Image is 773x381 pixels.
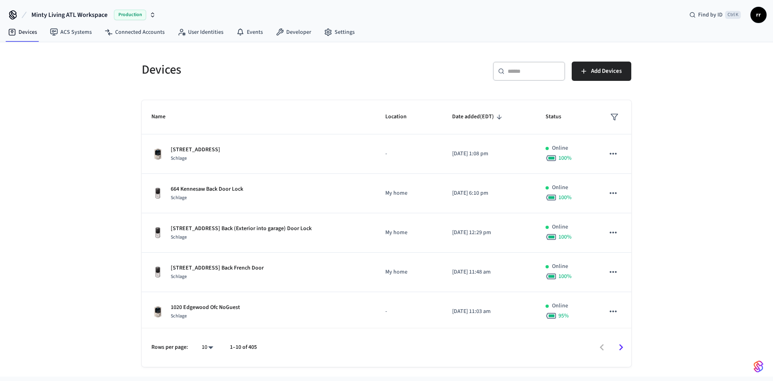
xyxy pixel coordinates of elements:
h5: Devices [142,62,382,78]
a: User Identities [171,25,230,39]
p: Rows per page: [151,343,188,352]
a: Events [230,25,269,39]
a: Developer [269,25,318,39]
p: Online [552,262,568,271]
span: Production [114,10,146,20]
p: Online [552,144,568,152]
button: Go to next page [612,338,630,357]
span: Status [546,111,572,123]
p: Online [552,223,568,231]
p: [STREET_ADDRESS] Back (Exterior into garage) Door Lock [171,224,312,233]
span: Name [151,111,176,123]
img: SeamLogoGradient.69752ec5.svg [754,360,763,373]
p: [DATE] 12:29 pm [452,229,526,237]
img: Yale Assure Touchscreen Wifi Smart Lock, Satin Nickel, Front [151,266,164,279]
p: My home [385,229,432,237]
span: 100 % [558,194,572,202]
img: Schlage Sense Smart Deadbolt with Camelot Trim, Front [151,148,164,161]
span: Schlage [171,234,187,241]
span: 100 % [558,233,572,241]
span: 100 % [558,154,572,162]
img: Yale Assure Touchscreen Wifi Smart Lock, Satin Nickel, Front [151,227,164,239]
p: Online [552,183,568,192]
button: Add Devices [572,62,631,81]
p: 664 Kennesaw Back Door Lock [171,185,243,194]
a: Settings [318,25,361,39]
span: Ctrl K [725,11,741,19]
span: 95 % [558,312,569,320]
p: [DATE] 1:08 pm [452,150,526,158]
img: Schlage Sense Smart Deadbolt with Camelot Trim, Front [151,305,164,318]
span: Minty Living ATL Workspace [31,10,107,20]
p: - [385,307,432,316]
p: My home [385,268,432,276]
p: 1–10 of 405 [230,343,257,352]
span: Schlage [171,194,187,201]
button: rr [750,7,767,23]
img: Yale Assure Touchscreen Wifi Smart Lock, Satin Nickel, Front [151,187,164,200]
p: [STREET_ADDRESS] Back French Door [171,264,264,272]
a: ACS Systems [43,25,98,39]
p: [DATE] 11:48 am [452,268,526,276]
p: Online [552,302,568,310]
span: 100 % [558,272,572,280]
a: Connected Accounts [98,25,171,39]
span: Schlage [171,273,187,280]
p: - [385,150,432,158]
a: Devices [2,25,43,39]
p: 1020 Edgewood Ofc NoGuest [171,303,240,312]
div: Find by IDCtrl K [683,8,747,22]
p: [DATE] 6:10 pm [452,189,526,198]
span: Schlage [171,155,187,162]
span: Location [385,111,417,123]
span: Date added(EDT) [452,111,504,123]
p: [DATE] 11:03 am [452,307,526,316]
div: 10 [198,342,217,353]
p: [STREET_ADDRESS] [171,146,220,154]
span: Find by ID [698,11,723,19]
span: Schlage [171,313,187,319]
p: My home [385,189,432,198]
span: Add Devices [591,66,622,76]
span: rr [751,8,766,22]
